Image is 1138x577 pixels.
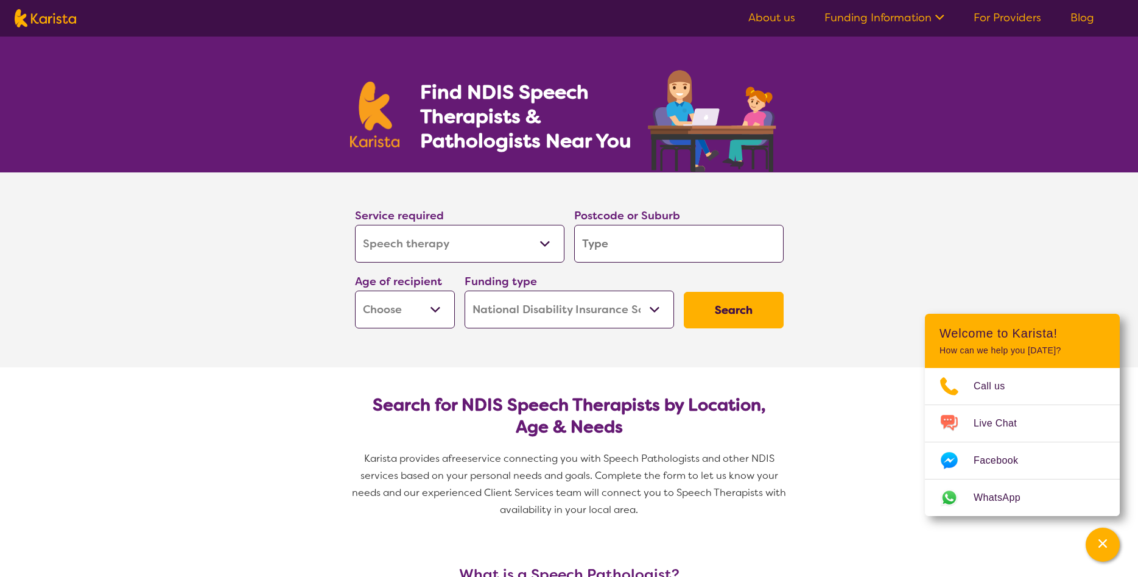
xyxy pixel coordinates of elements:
label: Funding type [465,274,537,289]
button: Search [684,292,784,328]
a: About us [748,10,795,25]
span: Karista provides a [364,452,448,465]
p: How can we help you [DATE]? [940,345,1105,356]
span: Live Chat [974,414,1031,433]
a: Blog [1070,10,1094,25]
ul: Choose channel [925,368,1120,516]
span: WhatsApp [974,489,1035,507]
label: Age of recipient [355,274,442,289]
div: Channel Menu [925,314,1120,516]
img: Karista logo [350,82,400,147]
span: service connecting you with Speech Pathologists and other NDIS services based on your personal ne... [352,452,789,516]
a: Funding Information [824,10,944,25]
button: Channel Menu [1086,528,1120,562]
img: Karista logo [15,9,76,27]
h2: Welcome to Karista! [940,326,1105,341]
span: Facebook [974,451,1033,470]
h2: Search for NDIS Speech Therapists by Location, Age & Needs [365,394,774,438]
label: Postcode or Suburb [574,208,680,223]
h1: Find NDIS Speech Therapists & Pathologists Near You [420,80,645,153]
span: free [448,452,468,465]
a: Web link opens in a new tab. [925,480,1120,516]
label: Service required [355,208,444,223]
input: Type [574,225,784,263]
span: Call us [974,377,1020,395]
img: speech-therapy [638,66,789,172]
a: For Providers [974,10,1041,25]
